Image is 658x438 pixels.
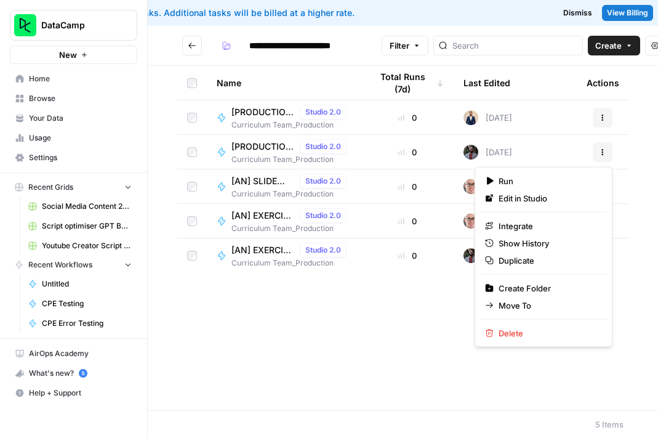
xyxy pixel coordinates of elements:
a: Usage [10,128,137,148]
button: Go back [182,36,202,55]
span: Home [29,73,132,84]
span: Script optimiser GPT Build V2 Grid [42,221,132,232]
span: Browse [29,93,132,104]
span: [PRODUCTION] Course Style Guidelines Agent [231,106,295,118]
span: Studio 2.0 [305,107,341,118]
img: 1pzjjafesc1p4waei0j6gv20f1t4 [463,110,478,125]
span: DataCamp [41,19,116,31]
a: [PRODUCTION] Course Outline Generator_V2Studio 2.0Curriculum Team_Production [217,139,351,165]
span: View Billing [607,7,648,18]
span: Move To [499,299,597,312]
span: Usage [29,132,132,144]
div: 0 [371,215,444,227]
div: [DATE] [463,248,512,263]
div: [DATE] [463,214,512,229]
span: [AN] EXERCISE BUILDER [231,209,295,222]
div: Last Edited [463,66,510,100]
span: Delete [499,327,597,339]
a: AirOps Academy [10,344,137,363]
span: Social Media Content 2025 [42,201,132,212]
div: [DATE] [463,110,512,125]
a: [AN] EXERCISE BUILDERStudio 2.0Curriculum Team_Production [217,208,351,234]
span: Curriculum Team_Production [231,120,351,131]
a: Script optimiser GPT Build V2 Grid [23,216,137,236]
text: 5 [81,370,84,376]
div: 0 [371,180,444,193]
span: Show History [499,237,597,249]
button: Recent Grids [10,178,137,197]
button: Create [588,36,640,55]
div: Name [217,66,351,100]
div: Total Runs (7d) [371,66,444,100]
div: 0 [371,146,444,158]
span: Curriculum Team_Production [231,154,351,165]
span: Create Folder [499,282,597,294]
button: New [10,46,137,64]
a: [AN] EXERCISE BUILDER_BYTYPEStudio 2.0Curriculum Team_Production [217,243,351,269]
span: Your Data [29,113,132,124]
span: Integrate [499,220,597,232]
div: 0 [371,112,444,124]
button: Dismiss [558,5,597,21]
span: Curriculum Team_Production [231,189,351,200]
span: Recent Grids [28,182,73,193]
button: Workspace: DataCamp [10,10,137,41]
button: Filter [382,36,428,55]
div: [DATE] [463,179,512,194]
a: Youtube Creator Script Optimisations [23,236,137,256]
span: Studio 2.0 [305,210,341,221]
a: [PRODUCTION] Course Style Guidelines AgentStudio 2.0Curriculum Team_Production [217,105,351,131]
img: DataCamp Logo [14,14,36,36]
img: jwbfb6rpxh8i8iyjsx6c6sndq6te [463,145,478,160]
div: You've used your included tasks. Additional tasks will be billed at a higher rate. [10,7,454,19]
div: [DATE] [463,145,512,160]
span: CPE Error Testing [42,318,132,329]
span: AirOps Academy [29,348,132,359]
a: Untitled [23,274,137,294]
span: Youtube Creator Script Optimisations [42,240,132,251]
span: Dismiss [563,7,592,18]
span: Curriculum Team_Production [231,223,351,234]
a: CPE Testing [23,294,137,314]
img: rn8lg89h9vvxckr5dnn4vyhw9ing [463,179,478,194]
span: Studio 2.0 [305,141,341,152]
span: Help + Support [29,387,132,399]
span: [AN] EXERCISE BUILDER_BYTYPE [231,244,295,256]
div: 5 Items [595,418,624,431]
img: rn8lg89h9vvxckr5dnn4vyhw9ing [463,214,478,229]
div: What's new? [10,364,137,383]
span: Create [595,39,622,52]
span: Run [499,175,597,187]
button: Recent Workflows [10,256,137,274]
span: [AN] SLIDE BUILDER [231,175,295,187]
a: Settings [10,148,137,168]
img: jwbfb6rpxh8i8iyjsx6c6sndq6te [463,248,478,263]
div: 0 [371,249,444,262]
span: Studio 2.0 [305,245,341,256]
a: Social Media Content 2025 [23,197,137,216]
div: Actions [587,66,619,100]
span: Recent Workflows [28,259,92,270]
a: [AN] SLIDE BUILDERStudio 2.0Curriculum Team_Production [217,174,351,200]
span: New [59,49,77,61]
a: Your Data [10,108,137,128]
a: 5 [79,369,87,378]
span: Curriculum Team_Production [231,258,351,269]
span: Edit in Studio [499,192,597,205]
span: Untitled [42,278,132,290]
span: CPE Testing [42,298,132,309]
span: Settings [29,152,132,163]
button: What's new? 5 [10,363,137,383]
a: Home [10,69,137,89]
span: [PRODUCTION] Course Outline Generator_V2 [231,140,295,153]
input: Search [452,39,577,52]
a: View Billing [602,5,653,21]
a: CPE Error Testing [23,314,137,333]
span: Duplicate [499,254,597,267]
button: Help + Support [10,383,137,403]
span: Filter [390,39,409,52]
span: Studio 2.0 [305,176,341,187]
a: Browse [10,89,137,108]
